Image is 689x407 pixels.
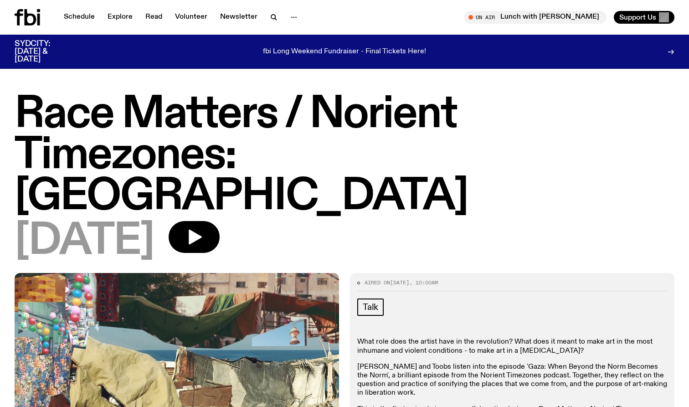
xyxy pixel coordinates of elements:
[365,279,390,286] span: Aired on
[390,279,409,286] span: [DATE]
[140,11,168,24] a: Read
[58,11,100,24] a: Schedule
[357,363,667,398] p: [PERSON_NAME] and Toobs listen into the episode 'Gaza: When Beyond the Norm Becomes the Norm', a ...
[15,221,154,262] span: [DATE]
[15,94,674,217] h1: Race Matters / Norient Timezones: [GEOGRAPHIC_DATA]
[363,302,378,312] span: Talk
[619,13,656,21] span: Support Us
[263,48,426,56] p: fbi Long Weekend Fundraiser - Final Tickets Here!
[102,11,138,24] a: Explore
[215,11,263,24] a: Newsletter
[15,40,73,63] h3: SYDCITY: [DATE] & [DATE]
[357,299,384,316] a: Talk
[357,338,667,355] p: What role does the artist have in the revolution? What does it meant to make art in the most inhu...
[614,11,674,24] button: Support Us
[409,279,438,286] span: , 10:00am
[464,11,607,24] button: On AirLunch with [PERSON_NAME]
[170,11,213,24] a: Volunteer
